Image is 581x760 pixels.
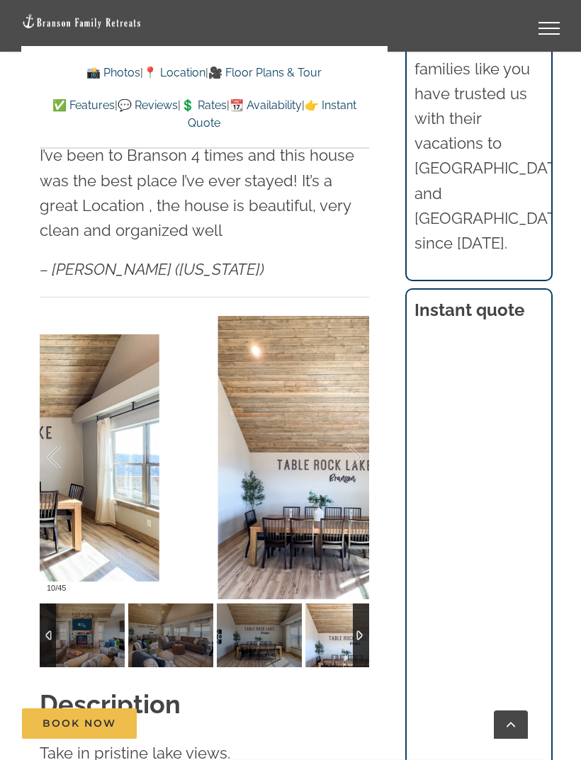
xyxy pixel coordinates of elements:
[43,718,116,730] span: Book Now
[188,98,356,130] a: 👉 Instant Quote
[52,98,115,112] a: ✅ Features
[414,32,543,256] p: Thousands of families like you have trusted us with their vacations to [GEOGRAPHIC_DATA] and [GEO...
[40,143,369,243] p: I’ve been to Branson 4 times and this house was the best place I’ve ever stayed! It’s a great Loc...
[181,98,227,112] a: 💲 Rates
[22,708,137,739] a: Book Now
[40,260,264,278] em: – [PERSON_NAME] ([US_STATE])
[414,300,524,320] strong: Instant quote
[86,66,140,79] a: 📸 Photos
[128,603,213,667] img: Dreamweaver-Cabin-at-Table-Rock-Lake-1008-scaled.jpg-nggid042881-ngg0dyn-120x90-00f0w010c011r110f...
[118,98,178,112] a: 💬 Reviews
[230,98,302,112] a: 📆 Availability
[143,66,205,79] a: 📍 Location
[40,64,369,82] p: | |
[217,603,302,667] img: Dreamweaver-Cabin-at-Table-Rock-Lake-1009-scaled.jpg-nggid042880-ngg0dyn-120x90-00f0w010c011r110f...
[521,22,577,35] a: Toggle Menu
[305,603,390,667] img: Dreamweaver-Cabin-at-Table-Rock-Lake-1010-scaled.jpg-nggid042879-ngg0dyn-120x90-00f0w010c011r110f...
[40,96,369,132] p: | | | |
[21,13,142,30] img: Branson Family Retreats Logo
[40,603,125,667] img: Dreamweaver-Cabin-at-Table-Rock-Lake-1007-Edit-scaled.jpg-nggid042882-ngg0dyn-120x90-00f0w010c011...
[40,689,181,719] strong: Description
[208,66,322,79] a: 🎥 Floor Plans & Tour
